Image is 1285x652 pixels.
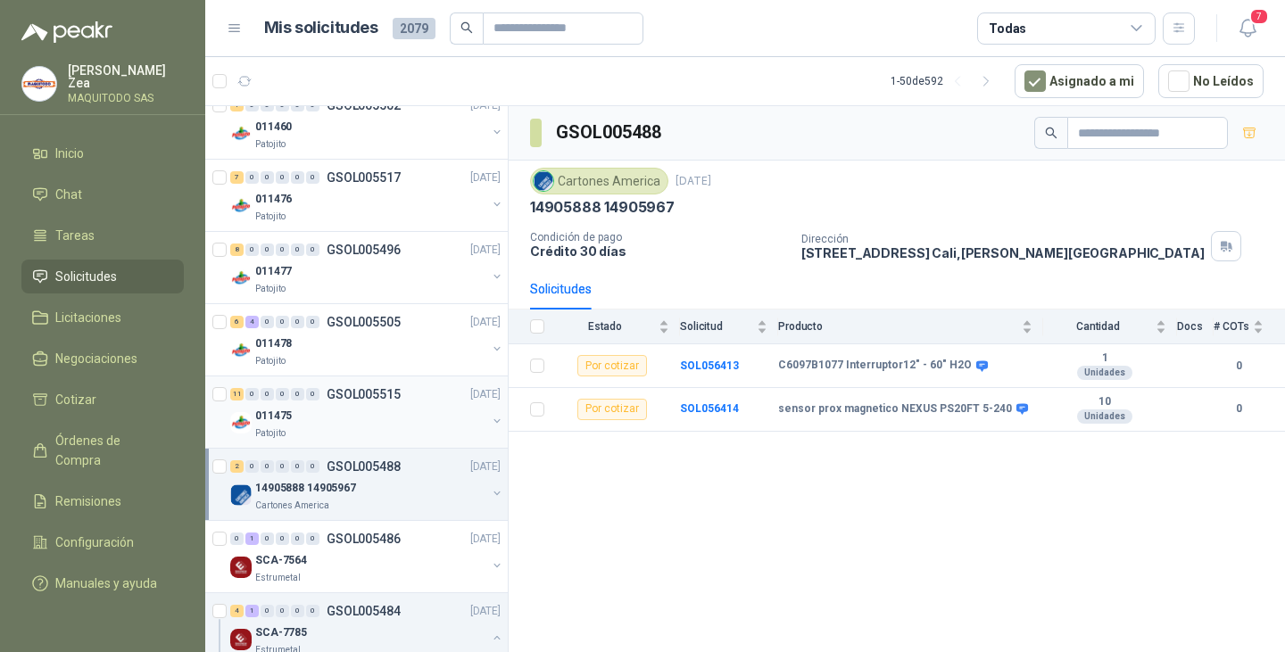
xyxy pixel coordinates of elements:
div: 0 [306,605,319,617]
p: Patojito [255,354,286,368]
div: 0 [291,605,304,617]
b: SOL056414 [680,402,739,415]
p: Patojito [255,426,286,441]
th: # COTs [1214,309,1285,344]
div: 0 [276,171,289,184]
img: Company Logo [230,412,252,433]
div: 0 [306,243,319,256]
div: 0 [230,532,244,545]
a: Negociaciones [21,342,184,376]
div: 0 [245,388,259,400]
p: GSOL005505 [327,316,401,328]
a: Configuración [21,525,184,559]
a: Órdenes de Compra [21,424,184,477]
p: GSOL005517 [327,171,401,184]
b: sensor prox magnetico NEXUS PS20FT 5-240 [778,402,1012,417]
p: GSOL005515 [327,388,401,400]
p: [DATE] [470,531,501,548]
div: 11 [230,388,244,400]
p: [DATE] [470,314,501,331]
p: 011478 [255,335,292,352]
p: Crédito 30 días [530,243,787,259]
button: 7 [1231,12,1264,45]
p: 14905888 14905967 [530,198,675,217]
a: 1 0 0 0 0 0 GSOL005502[DATE] Company Logo011460Patojito [230,95,504,152]
p: GSOL005486 [327,532,401,545]
div: 0 [291,316,304,328]
a: 7 0 0 0 0 0 GSOL005517[DATE] Company Logo011476Patojito [230,167,504,224]
span: search [460,21,473,34]
div: 0 [245,460,259,473]
div: 0 [245,243,259,256]
a: 0 1 0 0 0 0 GSOL005486[DATE] Company LogoSCA-7564Estrumetal [230,528,504,585]
span: Licitaciones [55,308,121,327]
p: Condición de pago [530,231,787,243]
div: 0 [276,460,289,473]
div: Por cotizar [577,355,647,376]
div: 0 [306,388,319,400]
div: 4 [245,316,259,328]
p: [DATE] [470,603,501,620]
div: 0 [261,388,274,400]
div: 0 [291,243,304,256]
img: Company Logo [230,340,252,361]
span: # COTs [1214,320,1249,333]
p: Cartones America [255,499,329,513]
div: 0 [261,171,274,184]
span: Negociaciones [55,349,137,368]
a: 6 4 0 0 0 0 GSOL005505[DATE] Company Logo011478Patojito [230,311,504,368]
p: MAQUITODO SAS [68,93,184,103]
div: 0 [261,460,274,473]
div: 0 [276,388,289,400]
a: Solicitudes [21,260,184,293]
div: Solicitudes [530,279,592,299]
div: 0 [245,171,259,184]
div: 0 [291,171,304,184]
div: Por cotizar [577,399,647,420]
img: Company Logo [230,484,252,506]
img: Company Logo [230,268,252,289]
div: 0 [291,388,304,400]
p: 011475 [255,408,292,425]
th: Estado [555,309,680,344]
div: 1 [245,605,259,617]
a: Remisiones [21,484,184,518]
p: SCA-7785 [255,624,307,641]
div: 7 [230,171,244,184]
span: search [1045,127,1057,139]
p: [DATE] [470,169,501,186]
button: No Leídos [1158,64,1264,98]
b: C6097B1077 Interruptor12" - 60" H2O [778,359,972,373]
p: 011460 [255,119,292,136]
p: 011477 [255,263,292,280]
span: Estado [555,320,655,333]
p: 14905888 14905967 [255,480,356,497]
p: Estrumetal [255,571,301,585]
div: 0 [261,532,274,545]
a: Manuales y ayuda [21,566,184,600]
div: 0 [276,605,289,617]
h3: GSOL005488 [556,119,664,146]
th: Producto [778,309,1043,344]
div: 0 [291,460,304,473]
span: Solicitudes [55,267,117,286]
div: Cartones America [530,168,668,194]
b: 10 [1043,395,1166,409]
div: 0 [261,316,274,328]
p: [DATE] [470,386,501,403]
p: SCA-7564 [255,552,307,569]
div: Unidades [1077,366,1132,380]
a: Cotizar [21,383,184,417]
div: 4 [230,605,244,617]
div: 0 [276,316,289,328]
span: Inicio [55,144,84,163]
p: 011476 [255,191,292,208]
p: Patojito [255,282,286,296]
span: Chat [55,185,82,204]
a: 2 0 0 0 0 0 GSOL005488[DATE] Company Logo14905888 14905967Cartones America [230,456,504,513]
div: 0 [306,316,319,328]
a: 11 0 0 0 0 0 GSOL005515[DATE] Company Logo011475Patojito [230,384,504,441]
th: Cantidad [1043,309,1177,344]
p: GSOL005502 [327,99,401,111]
span: 2079 [393,18,435,39]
